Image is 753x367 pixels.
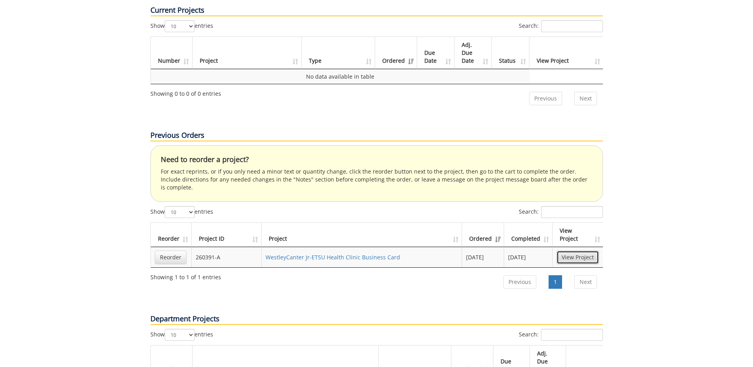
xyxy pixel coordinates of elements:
[151,37,193,69] th: Number: activate to sort column ascending
[193,37,302,69] th: Project: activate to sort column ascending
[151,223,192,247] th: Reorder: activate to sort column ascending
[462,247,504,267] td: [DATE]
[519,20,603,32] label: Search:
[549,275,562,289] a: 1
[161,156,593,164] h4: Need to reorder a project?
[541,329,603,341] input: Search:
[192,223,262,247] th: Project ID: activate to sort column ascending
[462,223,504,247] th: Ordered: activate to sort column ascending
[519,206,603,218] label: Search:
[150,206,213,218] label: Show entries
[155,251,187,264] a: Reorder
[492,37,530,69] th: Status: activate to sort column ascending
[519,329,603,341] label: Search:
[165,329,195,341] select: Showentries
[375,37,417,69] th: Ordered: activate to sort column ascending
[541,20,603,32] input: Search:
[530,37,603,69] th: View Project: activate to sort column ascending
[151,69,530,84] td: No data available in table
[262,223,462,247] th: Project: activate to sort column ascending
[302,37,375,69] th: Type: activate to sort column ascending
[529,92,562,105] a: Previous
[165,206,195,218] select: Showentries
[541,206,603,218] input: Search:
[557,251,599,264] a: View Project
[504,247,553,267] td: [DATE]
[504,223,553,247] th: Completed: activate to sort column ascending
[150,314,603,325] p: Department Projects
[150,130,603,141] p: Previous Orders
[150,5,603,16] p: Current Projects
[150,329,213,341] label: Show entries
[150,270,221,281] div: Showing 1 to 1 of 1 entries
[574,275,597,289] a: Next
[574,92,597,105] a: Next
[165,20,195,32] select: Showentries
[150,87,221,98] div: Showing 0 to 0 of 0 entries
[150,20,213,32] label: Show entries
[454,37,492,69] th: Adj. Due Date: activate to sort column ascending
[266,253,400,261] a: WestleyCanter Jr-ETSU Health Clinic Business Card
[161,168,593,191] p: For exact reprints, or if you only need a minor text or quantity change, click the reorder button...
[553,223,603,247] th: View Project: activate to sort column ascending
[192,247,262,267] td: 260391-A
[503,275,536,289] a: Previous
[417,37,454,69] th: Due Date: activate to sort column ascending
